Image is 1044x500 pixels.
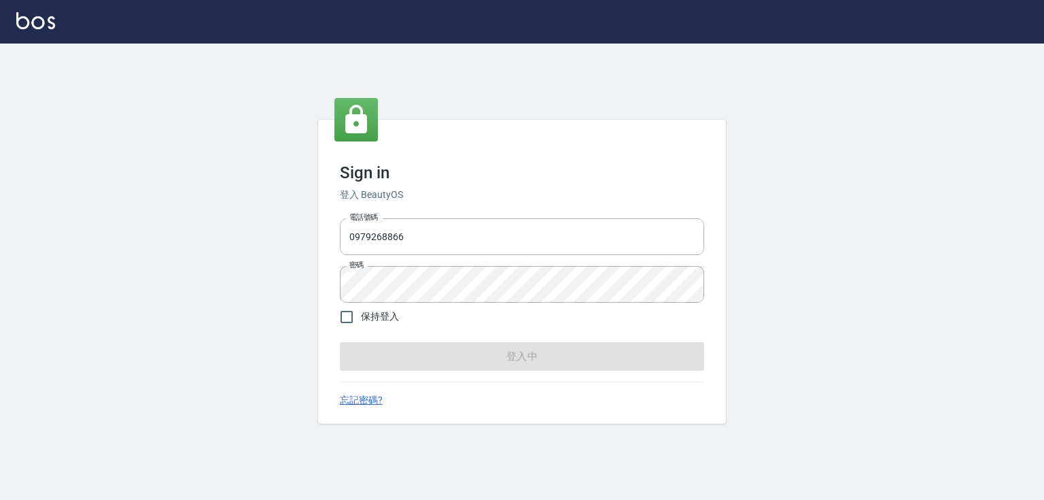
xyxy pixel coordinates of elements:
[349,260,364,270] label: 密碼
[340,163,704,182] h3: Sign in
[349,212,378,222] label: 電話號碼
[340,393,383,407] a: 忘記密碼?
[16,12,55,29] img: Logo
[340,188,704,202] h6: 登入 BeautyOS
[361,310,399,324] span: 保持登入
